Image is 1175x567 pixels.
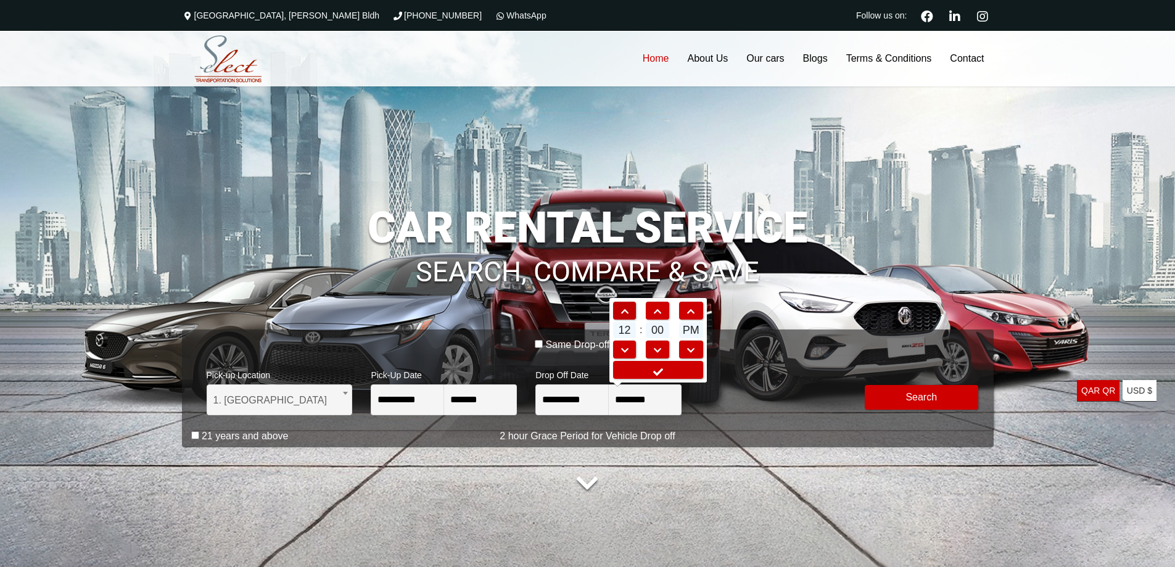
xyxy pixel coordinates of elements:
[633,31,678,86] a: Home
[202,430,289,442] label: 21 years and above
[535,362,682,384] span: Drop Off Date
[972,9,994,22] a: Instagram
[213,385,346,416] span: 1. Hamad International Airport
[182,429,994,444] p: 2 hour Grace Period for Vehicle Drop off
[944,9,966,22] a: Linkedin
[182,206,994,249] h1: CAR RENTAL SERVICE
[207,384,353,415] span: 1. Hamad International Airport
[1077,380,1119,402] a: QAR QR
[865,385,978,410] button: Modify Search
[182,239,994,286] h1: SEARCH, COMPARE & SAVE
[545,339,649,351] label: Same Drop-off Location
[646,322,669,338] span: 00
[494,10,546,20] a: WhatsApp
[392,10,482,20] a: [PHONE_NUMBER]
[678,31,737,86] a: About Us
[837,31,941,86] a: Terms & Conditions
[637,321,645,339] td: :
[613,322,637,338] span: 12
[207,362,353,384] span: Pick-up Location
[737,31,793,86] a: Our cars
[1123,380,1156,402] a: USD $
[916,9,938,22] a: Facebook
[679,322,703,338] span: PM
[185,33,271,86] img: Select Rent a Car
[794,31,837,86] a: Blogs
[371,362,517,384] span: Pick-Up Date
[941,31,993,86] a: Contact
